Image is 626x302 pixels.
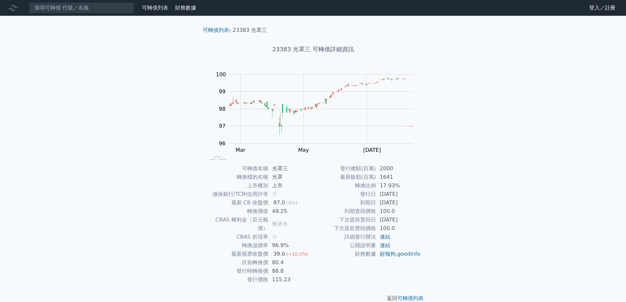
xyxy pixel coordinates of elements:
[268,241,313,250] td: 96.9%
[397,251,420,257] a: goodinfo
[205,241,268,250] td: 轉換溢價率
[313,190,376,198] td: 發行日
[205,181,268,190] td: 上市櫃別
[397,295,424,301] a: 可轉債列表
[219,140,225,147] tspan: 96
[29,2,134,13] input: 搜尋可轉債 代號／名稱
[268,267,313,275] td: 88.8
[233,26,267,34] li: 23383 光罩三
[213,71,423,153] g: Chart
[313,224,376,233] td: 下次提前賣回價格
[313,233,376,241] td: 詳細發行辦法
[376,164,421,173] td: 2000
[593,270,626,302] div: 聊天小工具
[376,207,421,216] td: 100.0
[376,250,421,258] td: ,
[272,198,287,207] div: 97.0
[376,190,421,198] td: [DATE]
[205,164,268,173] td: 可轉債名稱
[205,233,268,241] td: CBAS 折現率
[268,181,313,190] td: 上市
[203,26,231,34] li: ›
[268,164,313,173] td: 光罩三
[286,200,297,205] span: (0%)
[363,147,381,153] tspan: [DATE]
[313,241,376,250] td: 公開說明書
[205,216,268,233] td: CBAS 權利金（百元報價）
[219,123,225,129] tspan: 97
[272,221,288,227] span: 無承作
[376,173,421,181] td: 1641
[313,207,376,216] td: 到期賣回價格
[205,198,268,207] td: 最新 CB 收盤價
[268,173,313,181] td: 光罩
[272,191,277,197] span: 無
[376,216,421,224] td: [DATE]
[380,242,390,248] a: 連結
[205,267,268,275] td: 發行時轉換價
[286,251,308,257] span: (+10.0%)
[205,173,268,181] td: 轉換標的名稱
[205,207,268,216] td: 轉換價值
[313,181,376,190] td: 轉換比例
[313,216,376,224] td: 下次提前賣回日
[380,251,396,257] a: 財報狗
[236,147,246,153] tspan: Mar
[298,147,309,153] tspan: May
[205,275,268,284] td: 發行價格
[142,5,168,11] a: 可轉債列表
[205,250,268,258] td: 最新股票收盤價
[268,275,313,284] td: 115.23
[313,164,376,173] td: 發行總額(百萬)
[272,250,287,258] div: 39.6
[219,106,225,112] tspan: 98
[216,71,226,78] tspan: 100
[376,198,421,207] td: [DATE]
[313,250,376,258] td: 財務數據
[313,173,376,181] td: 最新餘額(百萬)
[584,3,621,13] a: 登入／註冊
[197,45,429,54] h1: 23383 光罩三 可轉債詳細資訊
[272,234,277,240] span: 無
[376,224,421,233] td: 100.0
[203,27,229,33] a: 可轉債列表
[205,190,268,198] td: 擔保銀行/TCRI信用評等
[593,270,626,302] iframe: Chat Widget
[380,234,390,240] a: 連結
[205,258,268,267] td: 目前轉換價
[313,198,376,207] td: 到期日
[268,207,313,216] td: 49.25
[268,258,313,267] td: 80.4
[219,88,225,95] tspan: 99
[376,181,421,190] td: 17.93%
[175,5,196,11] a: 財務數據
